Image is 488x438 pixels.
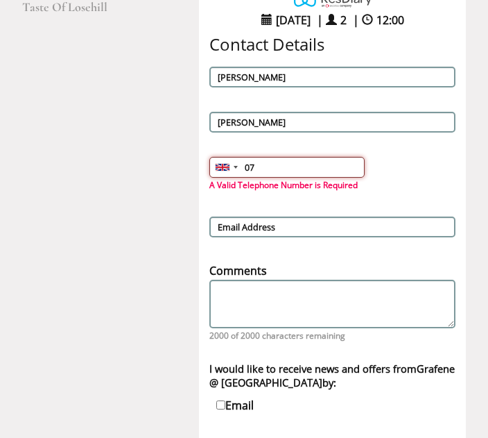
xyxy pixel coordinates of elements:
[272,10,314,32] span: [DATE]
[373,10,408,32] span: 12:00
[209,362,455,390] strong: Grafene @ [GEOGRAPHIC_DATA]
[337,10,350,32] span: 2
[317,13,323,28] span: |
[209,362,455,390] div: I would like to receive news and offers from by:
[209,330,455,342] span: 2000 of 2000 characters remaining
[209,180,455,192] span: A Valid Telephone Number is Required
[209,217,455,238] input: A Valid Email is Required
[210,158,242,178] div: United Kingdom: +44
[209,264,267,279] label: Comments
[209,67,455,88] input: First Name
[216,401,225,410] input: Email
[216,398,254,414] label: Email
[209,112,455,133] input: Last Name
[209,158,365,178] input: A Valid Telephone Number is Required
[209,36,455,54] h4: Contact Details
[199,210,466,245] div: A Valid Email is Required
[353,13,359,28] span: |
[199,151,466,200] div: A Valid Telephone Number is Required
